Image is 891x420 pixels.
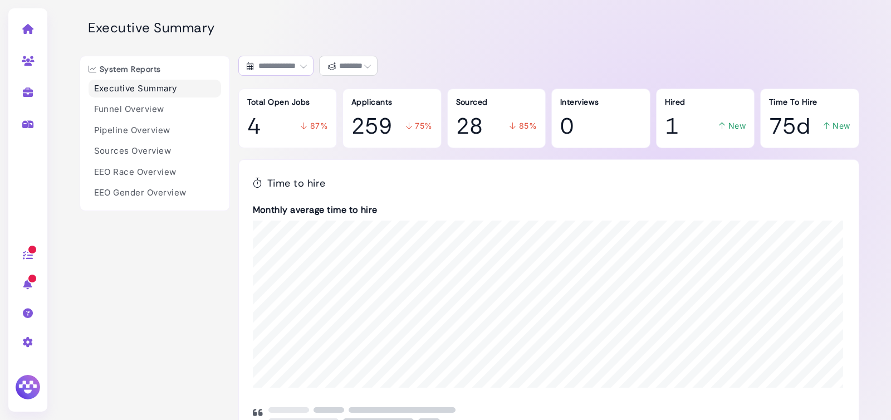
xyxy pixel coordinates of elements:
[14,373,42,401] img: Megan
[89,80,221,98] a: Executive Summary
[253,178,326,190] h2: Time to hire
[665,97,746,107] h3: Hired
[351,113,392,139] h2: 259
[89,100,221,119] a: Funnel Overview
[665,113,678,139] h2: 1
[728,120,746,131] span: New
[310,120,328,131] span: 87%
[89,142,221,160] a: Sources Overview
[89,65,221,74] h3: System Reports
[247,97,329,107] h3: Total Open Jobs
[351,97,433,107] h3: Applicants
[769,97,850,107] h3: Time To Hire
[456,113,483,139] h2: 28
[88,20,859,36] h1: Executive Summary
[519,120,537,131] span: 85%
[89,163,221,182] a: EEO Race Overview
[560,113,574,139] h2: 0
[253,204,845,215] h3: Monthly average time to hire
[247,113,261,139] h2: 4
[456,97,537,107] h3: Sourced
[415,120,432,131] span: 75%
[89,121,221,140] a: Pipeline Overview
[769,113,810,139] h2: 75d
[89,184,221,202] a: EEO Gender Overview
[560,97,642,107] h3: Interviews
[833,120,850,131] span: New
